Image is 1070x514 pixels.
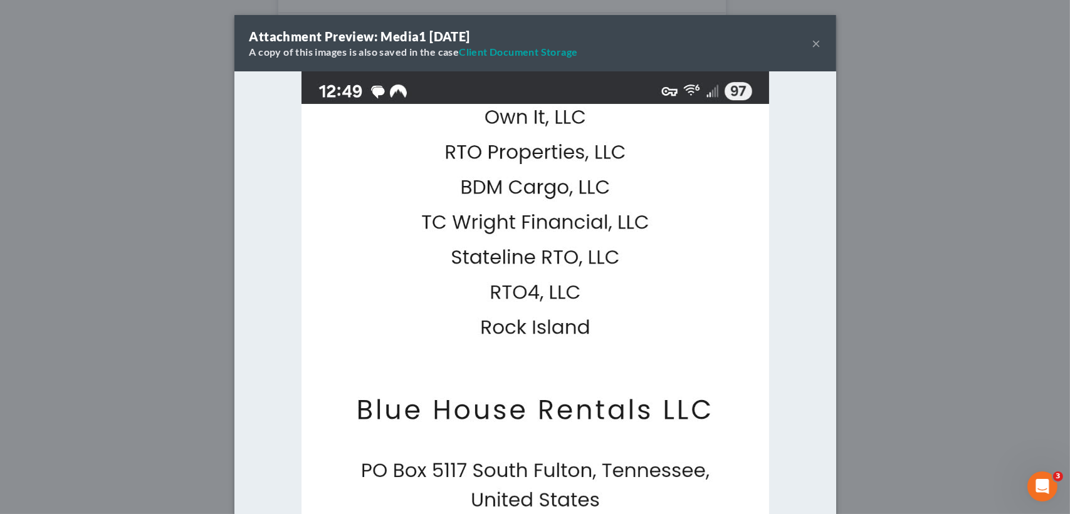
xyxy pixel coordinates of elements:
a: Client Document Storage [459,46,577,58]
button: × [812,36,821,51]
div: A copy of this images is also saved in the case [249,45,578,59]
span: 3 [1053,471,1063,481]
strong: Attachment Preview: Media1 [DATE] [249,29,470,44]
iframe: Intercom live chat [1027,471,1057,501]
